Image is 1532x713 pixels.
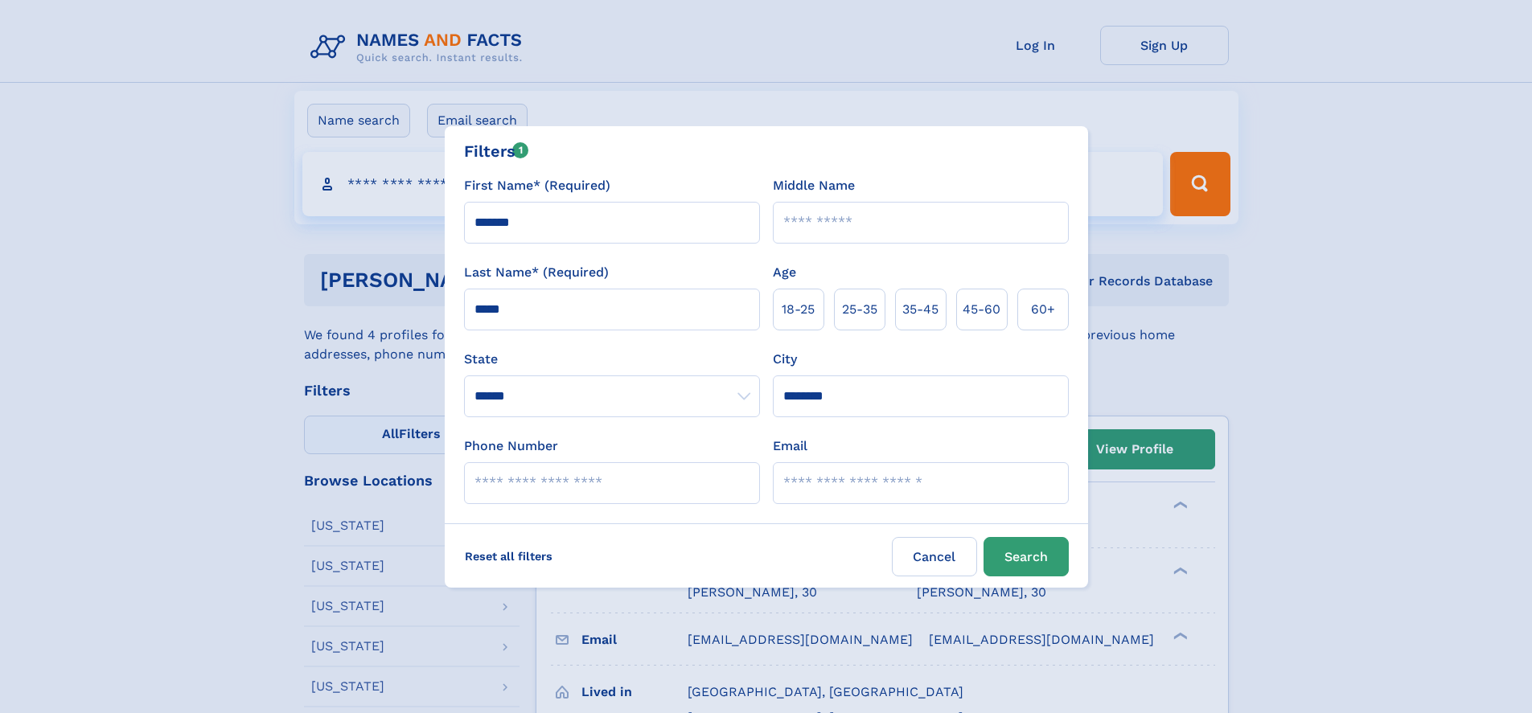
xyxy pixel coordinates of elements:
label: Last Name* (Required) [464,263,609,282]
label: Age [773,263,796,282]
label: Cancel [892,537,977,576]
label: Reset all filters [454,537,563,576]
span: 35‑45 [902,300,939,319]
span: 25‑35 [842,300,877,319]
label: Middle Name [773,176,855,195]
label: Phone Number [464,436,558,456]
span: 45‑60 [963,300,1000,319]
span: 18‑25 [782,300,815,319]
div: Filters [464,139,529,163]
label: State [464,350,760,369]
label: Email [773,436,807,456]
label: City [773,350,797,369]
label: First Name* (Required) [464,176,610,195]
span: 60+ [1031,300,1055,319]
button: Search [984,537,1069,576]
